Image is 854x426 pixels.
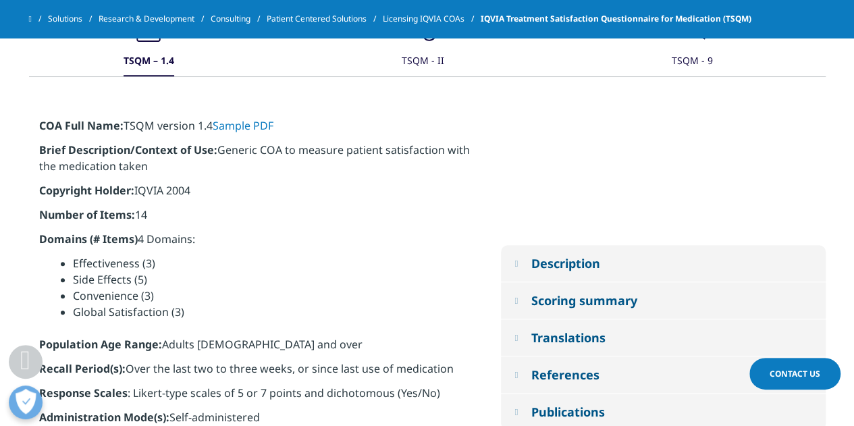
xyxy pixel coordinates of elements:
li: Global Satisfaction (3) [73,304,471,320]
p: Adults [DEMOGRAPHIC_DATA] and over [39,336,471,361]
div: Description [531,255,599,271]
div: TSQM – 1.4 [124,47,174,76]
li: Side Effects (5) [73,271,471,288]
a: Contact Us [749,358,840,390]
strong: Response Scales [39,385,128,400]
a: Solutions [48,7,99,31]
strong: Administration Mode(s): [39,410,169,425]
button: Ouvrir le centre de préférences [9,385,43,419]
li: Effectiveness (3) [73,255,471,271]
p: 4 Domains: [39,231,471,255]
div: Translations [531,329,605,346]
button: Scoring summary [501,282,826,319]
a: Patient Centered Solutions [267,7,383,31]
p: 14 [39,207,471,231]
strong: Domains (# Items) [39,232,138,246]
div: References [531,367,599,383]
button: Translations [501,319,826,356]
button: TSQM - 9 [670,4,713,76]
span: Contact Us [770,368,820,379]
strong: COA Full Name: [39,118,124,133]
div: TSQM - 9 [672,47,713,76]
a: Research & Development [99,7,211,31]
strong: Copyright Holder: [39,183,134,198]
div: TSQM - II [402,47,444,76]
p: Over the last two to three weeks, or since last use of medication [39,361,471,385]
p: Generic COA to measure patient satisfaction with the medication taken [39,142,471,182]
strong: Number of Items: [39,207,135,222]
button: TSQM – 1.4 [122,4,174,76]
a: Licensing IQVIA COAs [383,7,481,31]
div: Publications [531,404,604,420]
button: TSQM - II [400,4,444,76]
p: TSQM version 1.4 [39,117,471,142]
strong: Recall Period(s): [39,361,126,376]
span: IQVIA Treatment Satisfaction Questionnaire for Medication (TSQM) [481,7,751,31]
strong: Brief Description/Context of Use: [39,142,217,157]
div: Scoring summary [531,292,637,309]
button: Description [501,245,826,282]
li: Convenience (3) [73,288,471,304]
a: Sample PDF [213,118,273,133]
button: References [501,356,826,393]
strong: Population Age Range: [39,337,162,352]
p: IQVIA 2004 [39,182,471,207]
a: Consulting [211,7,267,31]
p: : Likert-type scales of 5 or 7 points and dichotomous (Yes/No) [39,385,471,409]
